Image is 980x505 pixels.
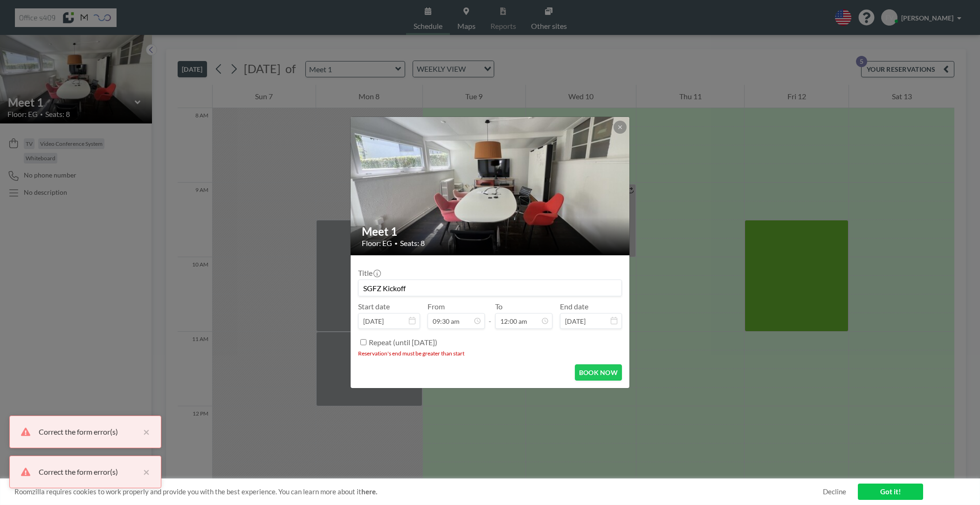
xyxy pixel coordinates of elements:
li: Reservation's end must be greater than start [358,350,622,357]
label: End date [560,302,588,311]
a: here. [361,487,377,496]
button: close [138,466,150,478]
div: Correct the form error(s) [39,426,138,437]
input: Fabian's reservation [359,280,621,296]
label: Start date [358,302,390,311]
label: Repeat (until [DATE]) [369,338,437,347]
span: Seats: 8 [400,239,425,248]
label: Title [358,268,380,278]
div: Correct the form error(s) [39,466,138,478]
span: • [394,240,398,247]
button: BOOK NOW [575,364,622,381]
label: From [428,302,445,311]
button: close [138,426,150,437]
span: Floor: EG [362,239,392,248]
h2: Meet 1 [362,225,619,239]
a: Decline [823,487,846,496]
span: Roomzilla requires cookies to work properly and provide you with the best experience. You can lea... [14,487,823,496]
a: Got it! [858,484,923,500]
label: To [495,302,503,311]
span: - [489,305,491,326]
img: 537.jpg [351,81,630,291]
